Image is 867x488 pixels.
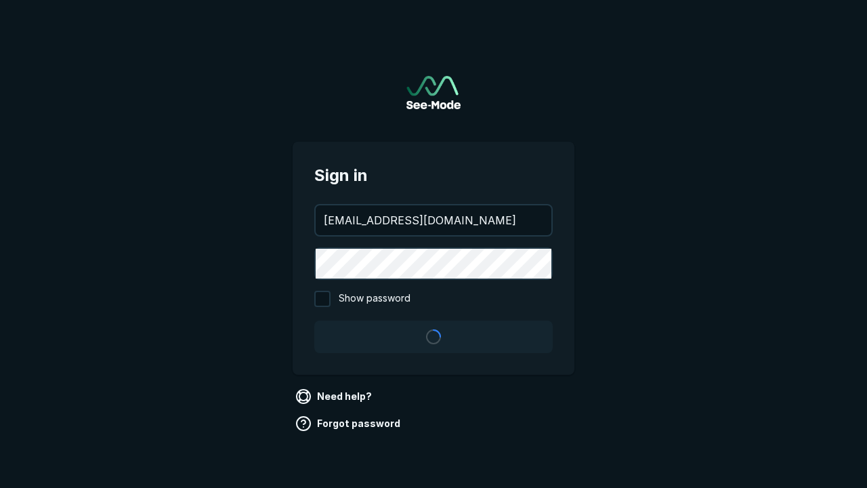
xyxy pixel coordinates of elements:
span: Sign in [314,163,553,188]
a: Forgot password [293,413,406,434]
span: Show password [339,291,410,307]
img: See-Mode Logo [406,76,461,109]
a: Need help? [293,386,377,407]
input: your@email.com [316,205,551,235]
a: Go to sign in [406,76,461,109]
